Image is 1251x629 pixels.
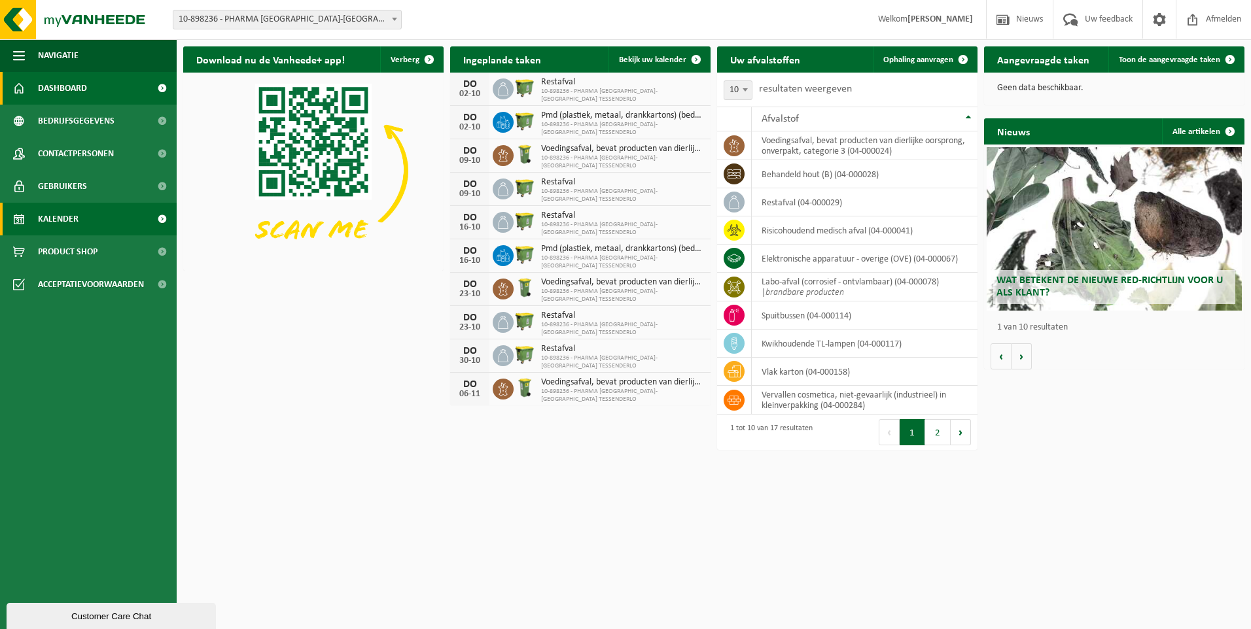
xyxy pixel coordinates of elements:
td: labo-afval (corrosief - ontvlambaar) (04-000078) | [752,273,978,301]
span: 10 [724,80,752,100]
div: DO [457,346,483,356]
td: behandeld hout (B) (04-000028) [752,160,978,188]
h2: Aangevraagde taken [984,46,1102,72]
span: Toon de aangevraagde taken [1119,56,1220,64]
span: Voedingsafval, bevat producten van dierlijke oorsprong, onverpakt, categorie 3 [541,377,704,388]
img: WB-1100-HPE-GN-50 [514,177,536,199]
div: DO [457,313,483,323]
td: vlak karton (04-000158) [752,358,978,386]
span: Contactpersonen [38,137,114,170]
div: 02-10 [457,123,483,132]
h2: Download nu de Vanheede+ app! [183,46,358,72]
button: Verberg [380,46,442,73]
div: 16-10 [457,223,483,232]
span: Pmd (plastiek, metaal, drankkartons) (bedrijven) [541,244,704,254]
button: Next [951,419,971,445]
img: WB-1100-HPE-GN-50 [514,76,536,99]
span: Restafval [541,77,704,88]
span: 10-898236 - PHARMA [GEOGRAPHIC_DATA]-[GEOGRAPHIC_DATA] TESSENDERLO [541,188,704,203]
span: 10-898236 - PHARMA BELGIUM-BELMEDIS TESSENDERLO - TESSENDERLO [173,10,402,29]
div: 16-10 [457,256,483,265]
span: 10-898236 - PHARMA [GEOGRAPHIC_DATA]-[GEOGRAPHIC_DATA] TESSENDERLO [541,154,704,170]
div: 09-10 [457,156,483,165]
span: Bedrijfsgegevens [38,105,115,137]
span: Restafval [541,344,704,354]
a: Toon de aangevraagde taken [1108,46,1243,73]
a: Bekijk uw kalender [608,46,709,73]
a: Wat betekent de nieuwe RED-richtlijn voor u als klant? [987,147,1242,311]
iframe: chat widget [7,600,219,629]
button: Volgende [1012,343,1032,369]
span: Navigatie [38,39,79,72]
p: 1 van 10 resultaten [997,323,1238,332]
div: DO [457,379,483,390]
span: Restafval [541,211,704,221]
img: WB-1100-HPE-GN-50 [514,210,536,232]
img: WB-1100-HPE-GN-50 [514,343,536,365]
span: 10-898236 - PHARMA [GEOGRAPHIC_DATA]-[GEOGRAPHIC_DATA] TESSENDERLO [541,121,704,137]
div: DO [457,179,483,190]
span: Restafval [541,177,704,188]
span: Restafval [541,311,704,321]
span: Ophaling aanvragen [883,56,953,64]
div: 1 tot 10 van 17 resultaten [724,418,813,447]
img: WB-0140-HPE-GN-50 [514,377,536,399]
span: Bekijk uw kalender [619,56,686,64]
button: 1 [900,419,925,445]
img: WB-1100-HPE-GN-50 [514,243,536,265]
button: 2 [925,419,951,445]
div: 02-10 [457,90,483,99]
span: Kalender [38,203,79,235]
span: 10 [724,81,752,99]
span: 10-898236 - PHARMA [GEOGRAPHIC_DATA]-[GEOGRAPHIC_DATA] TESSENDERLO [541,388,704,403]
img: Download de VHEPlus App [183,73,444,268]
span: 10-898236 - PHARMA [GEOGRAPHIC_DATA]-[GEOGRAPHIC_DATA] TESSENDERLO [541,88,704,103]
i: brandbare producten [766,288,844,297]
div: 23-10 [457,323,483,332]
a: Ophaling aanvragen [873,46,976,73]
span: Voedingsafval, bevat producten van dierlijke oorsprong, onverpakt, categorie 3 [541,144,704,154]
td: spuitbussen (04-000114) [752,301,978,330]
h2: Ingeplande taken [450,46,554,72]
div: DO [457,279,483,290]
img: WB-1100-HPE-GN-50 [514,310,536,332]
h2: Nieuws [984,118,1043,144]
span: 10-898236 - PHARMA [GEOGRAPHIC_DATA]-[GEOGRAPHIC_DATA] TESSENDERLO [541,254,704,270]
div: DO [457,79,483,90]
span: Product Shop [38,235,97,268]
span: Voedingsafval, bevat producten van dierlijke oorsprong, onverpakt, categorie 3 [541,277,704,288]
span: Verberg [391,56,419,64]
p: Geen data beschikbaar. [997,84,1231,93]
td: restafval (04-000029) [752,188,978,216]
button: Vorige [991,343,1012,369]
div: DO [457,246,483,256]
span: Dashboard [38,72,87,105]
a: Alle artikelen [1162,118,1243,144]
span: Pmd (plastiek, metaal, drankkartons) (bedrijven) [541,110,704,121]
span: 10-898236 - PHARMA [GEOGRAPHIC_DATA]-[GEOGRAPHIC_DATA] TESSENDERLO [541,221,704,237]
div: 23-10 [457,290,483,299]
button: Previous [879,419,900,445]
td: elektronische apparatuur - overige (OVE) (04-000067) [752,245,978,273]
td: risicohoudend medisch afval (04-000041) [752,216,978,245]
div: DO [457,112,483,123]
span: Acceptatievoorwaarden [38,268,144,301]
div: 09-10 [457,190,483,199]
td: voedingsafval, bevat producten van dierlijke oorsprong, onverpakt, categorie 3 (04-000024) [752,131,978,160]
span: 10-898236 - PHARMA [GEOGRAPHIC_DATA]-[GEOGRAPHIC_DATA] TESSENDERLO [541,354,704,370]
div: 06-11 [457,390,483,399]
h2: Uw afvalstoffen [717,46,813,72]
span: 10-898236 - PHARMA BELGIUM-BELMEDIS TESSENDERLO - TESSENDERLO [173,10,401,29]
div: DO [457,146,483,156]
strong: [PERSON_NAME] [907,14,973,24]
span: Gebruikers [38,170,87,203]
div: DO [457,212,483,223]
img: WB-0140-HPE-GN-50 [514,143,536,165]
img: WB-0140-HPE-GN-50 [514,277,536,299]
span: Wat betekent de nieuwe RED-richtlijn voor u als klant? [996,275,1223,298]
span: Afvalstof [762,114,799,124]
label: resultaten weergeven [759,84,852,94]
span: 10-898236 - PHARMA [GEOGRAPHIC_DATA]-[GEOGRAPHIC_DATA] TESSENDERLO [541,288,704,303]
img: WB-1100-HPE-GN-50 [514,110,536,132]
